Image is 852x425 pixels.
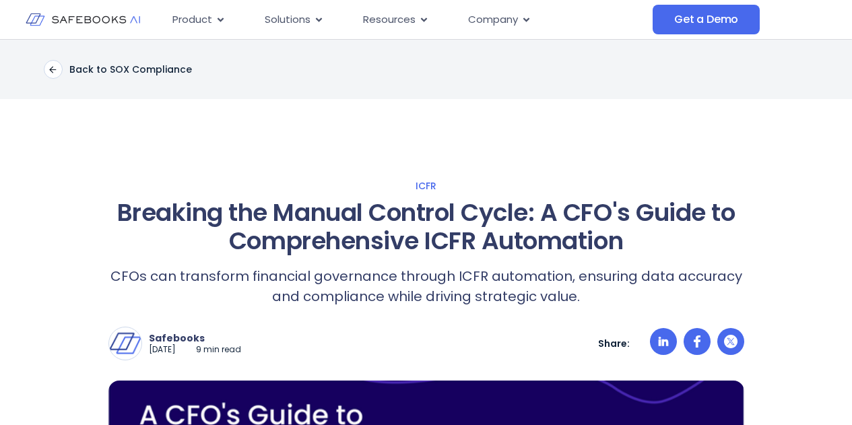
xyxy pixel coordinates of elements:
span: Company [468,12,518,28]
a: Back to SOX Compliance [44,60,192,79]
img: Safebooks [109,327,141,360]
p: CFOs can transform financial governance through ICFR automation, ensuring data accuracy and compl... [108,266,744,306]
a: ICFR [13,180,839,192]
span: Solutions [265,12,310,28]
p: [DATE] [149,344,176,356]
a: Get a Demo [653,5,760,34]
span: Resources [363,12,416,28]
p: Safebooks [149,332,241,344]
span: Product [172,12,212,28]
p: Share: [598,337,630,350]
p: Back to SOX Compliance [69,63,192,75]
nav: Menu [162,7,653,33]
span: Get a Demo [674,13,738,26]
p: 9 min read [196,344,241,356]
h1: Breaking the Manual Control Cycle: A CFO's Guide to Comprehensive ICFR Automation [108,199,744,255]
div: Menu Toggle [162,7,653,33]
